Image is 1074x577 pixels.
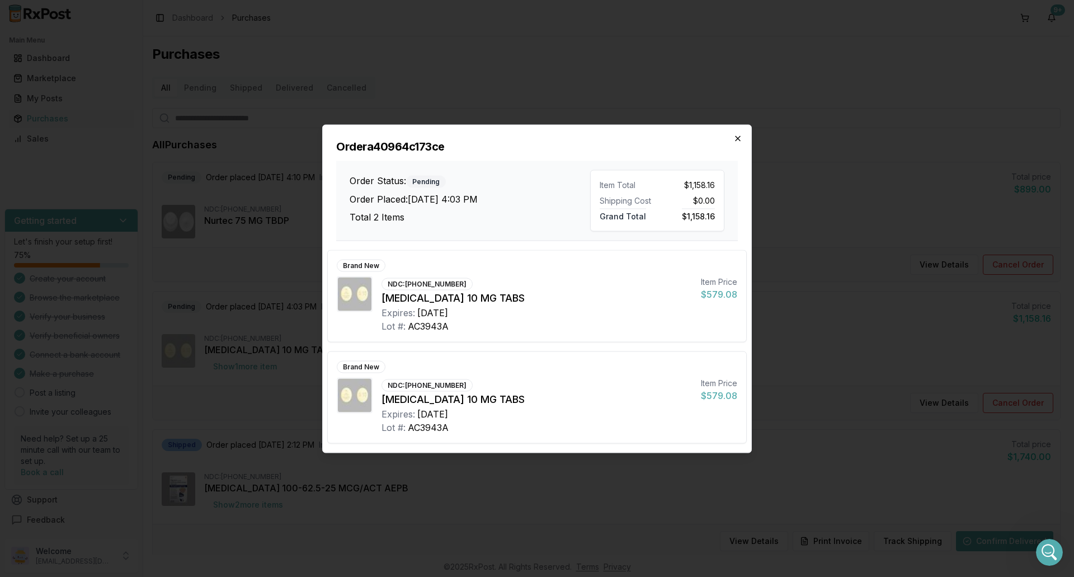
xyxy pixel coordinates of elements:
div: Brand New [337,259,385,271]
div: [DATE] [417,306,448,319]
div: JEFFREY says… [9,35,215,79]
button: Home [175,4,196,26]
div: Expires: [381,306,415,319]
span: Grand Total [600,208,646,221]
div: Manuel says… [9,157,215,213]
div: was only able to get 1 x Breo 200 and 2 x 100mg for 15% of each they are in your cart [18,164,175,197]
h3: Order Placed: [DATE] 4:03 PM [350,192,590,205]
img: Jardiance 10 MG TABS [338,378,371,412]
div: Shipping Cost [600,195,653,206]
div: Item Price [701,377,737,388]
div: I will let [PERSON_NAME] know when he get in [9,320,183,355]
div: looking for Trintillix 20mg please [69,287,215,311]
div: ok [196,130,206,142]
div: was only able to get 1 x Breo 200 and 2 x 100mg for 15% of each they are in your cart [9,157,183,204]
div: Manuel says… [9,79,215,124]
div: thank you [167,219,206,231]
div: Brand New [337,360,385,373]
div: ok [187,124,215,148]
div: Item Price [701,276,737,287]
div: JEFFREY says… [9,287,215,320]
div: JEFFREY says… [9,124,215,157]
button: Emoji picker [17,367,26,376]
div: $579.08 [701,287,737,301]
div: Bobbie says… [9,320,215,364]
div: got them ty [160,268,206,279]
div: [DATE] [9,246,215,261]
button: Gif picker [35,367,44,376]
div: Item Total [600,179,653,190]
div: [MEDICAL_DATA] 10 MG TABS [381,391,692,407]
textarea: Message… [10,343,214,362]
div: AC3943A [408,420,449,434]
div: I mightve found some but let me check how many they have [18,86,175,108]
h2: Order a40964c173ce [336,138,738,154]
div: $0.00 [662,195,715,206]
div: NDC: [PHONE_NUMBER] [381,278,473,290]
div: I mightve found some but let me check how many they have [9,79,183,115]
div: Lot #: [381,319,406,332]
div: JEFFREY says… [9,213,215,246]
div: I only see 1 of the Breo 200 that she needs [40,35,215,71]
div: I only see 1 of the Breo 200 that she needs [49,42,206,64]
span: $1,158.16 [684,179,715,190]
div: got them ty [151,261,215,285]
div: JEFFREY says… [9,261,215,287]
div: [MEDICAL_DATA] 10 MG TABS [381,290,692,306]
img: Jardiance 10 MG TABS [338,277,371,311]
div: I will let [PERSON_NAME] know when he get in [18,326,175,348]
div: looking for Trintillix 20mg please [78,293,206,304]
iframe: Intercom live chat [1036,539,1063,566]
span: $1,158.16 [682,208,715,221]
h1: [PERSON_NAME] [54,6,127,14]
div: [DATE] [417,407,448,420]
h3: Order Status: [350,173,590,187]
div: Close [196,4,216,25]
img: Profile image for Manuel [32,6,50,24]
h3: Total 2 Items [350,210,590,223]
button: Upload attachment [53,367,62,376]
p: Active [DATE] [54,14,103,25]
div: Pending [406,175,446,187]
div: $579.08 [701,388,737,402]
button: go back [7,4,29,26]
div: Lot #: [381,420,406,434]
button: Send a message… [192,362,210,380]
div: NDC: [PHONE_NUMBER] [381,379,473,391]
div: thank you [158,213,215,237]
div: AC3943A [408,319,449,332]
div: Expires: [381,407,415,420]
